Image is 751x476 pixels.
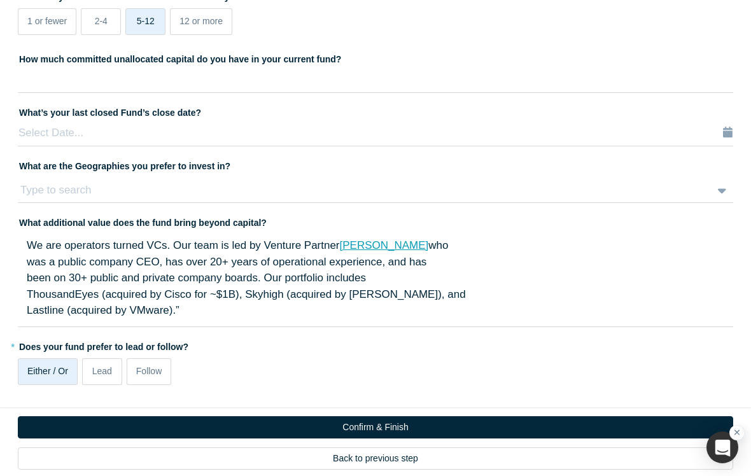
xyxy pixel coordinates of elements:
span: 5-12 [137,16,155,26]
span: was a public company CEO, has over 20+ years of operational experience, and has [27,256,426,268]
span: Lead [92,366,112,376]
label: What’s your last closed Fund’s close date? [18,102,733,120]
label: What additional value does the fund bring beyond capital? [18,212,733,230]
label: What are the Geographies you prefer to invest in? [18,155,733,173]
span: ThousandEyes (acquired by Cisco for ~$1B), Skyhigh (acquired by [PERSON_NAME]), and [27,288,466,300]
div: rdw-editor [19,234,733,323]
button: Confirm & Finish [18,416,733,438]
span: Follow [136,366,162,376]
label: How much committed unallocated capital do you have in your current fund? [18,48,733,66]
span: Either / Or [27,366,68,376]
button: Back to previous step [18,447,733,470]
div: rdw-wrapper [18,230,733,327]
span: Select Date... [18,125,54,141]
span: 1 or fewer [27,16,67,26]
a: [PERSON_NAME] [340,239,429,251]
span: who [428,239,448,251]
label: Does your fund prefer to lead or follow? [18,336,733,354]
span: Lastline (acquired by VMware).” [27,304,179,316]
span: 2-4 [95,16,108,26]
button: Select Date... [18,120,733,146]
span: been on 30+ public and private company boards. Our portfolio includes [27,272,366,284]
span: 12 or more [179,16,223,26]
span: We are operators turned VCs. Our team is led by Venture Partner [27,239,340,251]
